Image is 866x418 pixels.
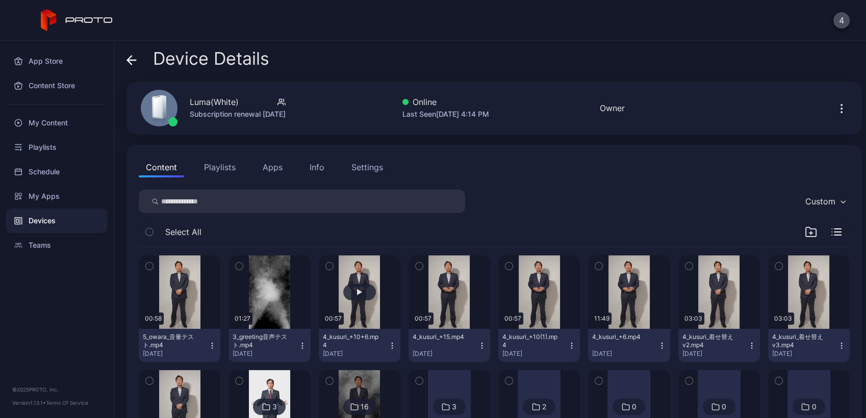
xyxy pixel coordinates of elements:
[592,350,657,358] div: [DATE]
[413,333,469,341] div: 4_kusuri_+15.mp4
[233,350,298,358] div: [DATE]
[153,49,269,68] span: Device Details
[143,350,208,358] div: [DATE]
[6,111,108,135] a: My Content
[190,108,286,120] div: Subscription renewal [DATE]
[12,385,101,394] div: © 2025 PROTO, Inc.
[272,402,277,411] div: 3
[139,157,184,177] button: Content
[323,350,388,358] div: [DATE]
[6,208,108,233] a: Devices
[402,108,489,120] div: Last Seen [DATE] 4:14 PM
[588,329,670,362] button: 4_kusuri_+6.mp4[DATE]
[800,190,850,213] button: Custom
[197,157,243,177] button: Playlists
[409,329,490,362] button: 4_kusuri_+15.mp4[DATE]
[722,402,726,411] div: 0
[323,333,379,349] div: 4_kusuri_+10+6.mp4
[351,161,383,173] div: Settings
[632,402,636,411] div: 0
[6,184,108,208] a: My Apps
[228,329,310,362] button: 3_greeting音声テスト.mp4[DATE]
[452,402,456,411] div: 3
[165,226,201,238] span: Select All
[6,135,108,160] a: Playlists
[811,402,816,411] div: 0
[46,400,88,406] a: Terms Of Service
[6,73,108,98] a: Content Store
[256,157,290,177] button: Apps
[6,233,108,257] a: Teams
[678,329,760,362] button: 4_kusuri_着せ替えv2.mp4[DATE]
[190,96,239,108] div: Luma(White)
[6,160,108,184] a: Schedule
[319,329,400,362] button: 4_kusuri_+10+6.mp4[DATE]
[772,350,837,358] div: [DATE]
[233,333,289,349] div: 3_greeting音声テスト.mp4
[600,102,625,114] div: Owner
[413,350,478,358] div: [DATE]
[805,196,835,206] div: Custom
[12,400,46,406] span: Version 1.13.1 •
[6,49,108,73] a: App Store
[361,402,369,411] div: 16
[402,96,489,108] div: Online
[302,157,332,177] button: Info
[592,333,648,341] div: 4_kusuri_+6.mp4
[139,329,220,362] button: 5_owara_音量テスト.mp4[DATE]
[682,350,748,358] div: [DATE]
[498,329,580,362] button: 4_kusuri_+10(1).mp4[DATE]
[502,350,568,358] div: [DATE]
[542,402,546,411] div: 2
[682,333,738,349] div: 4_kusuri_着せ替えv2.mp4
[772,333,828,349] div: 4_kusuri_着せ替えv3.mp4
[344,157,390,177] button: Settings
[502,333,558,349] div: 4_kusuri_+10(1).mp4
[310,161,324,173] div: Info
[143,333,199,349] div: 5_owara_音量テスト.mp4
[768,329,850,362] button: 4_kusuri_着せ替えv3.mp4[DATE]
[833,12,850,29] button: 4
